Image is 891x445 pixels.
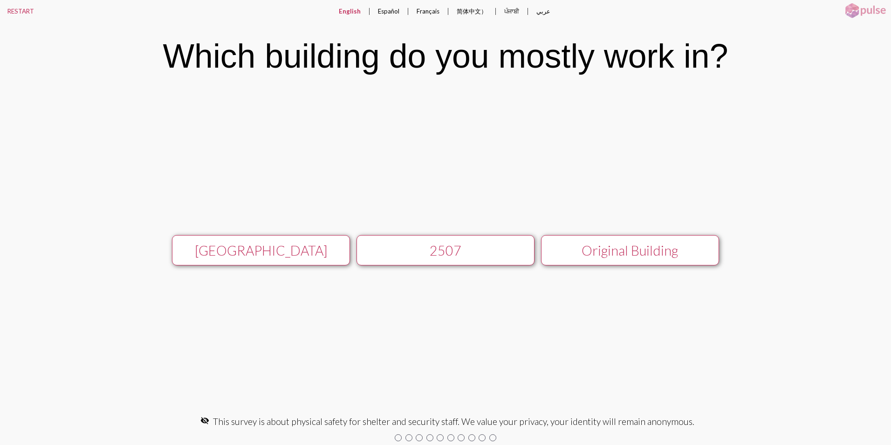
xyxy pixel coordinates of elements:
div: [GEOGRAPHIC_DATA] [181,243,340,258]
div: 2507 [366,243,525,258]
button: 2507 [356,235,535,265]
div: Original Building [550,243,709,258]
img: pulsehorizontalsmall.png [842,2,889,19]
span: This survey is about physical safety for shelter and security staff. We value your privacy, your ... [213,416,694,427]
button: [GEOGRAPHIC_DATA] [172,235,350,265]
button: Original Building [541,235,719,265]
div: Which building do you mostly work in? [163,37,728,75]
mat-icon: visibility_off [200,416,209,425]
